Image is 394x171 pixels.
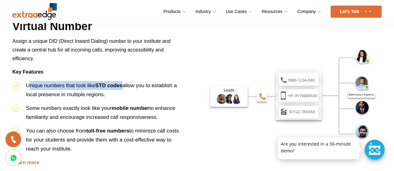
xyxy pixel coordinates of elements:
div: Chat [365,140,385,160]
a: Products [164,7,185,16]
a: Let’s Talk [331,6,382,18]
b: toll-free numbers [86,128,129,134]
a: Use Cases [226,7,251,16]
a: Resources [262,7,286,16]
span: allow you to establish a local presence in multiple regions. [26,83,177,97]
span: Unique numbers that look like [26,83,95,88]
b: Key Features [12,69,44,74]
a: Industry [195,7,215,16]
span: Assign a unique DID (Direct Inward Dialing) number to your institute and create a central hub for... [12,38,170,61]
a: Company [297,7,320,16]
b: mobile number [112,105,149,111]
b: STD codes [95,83,122,88]
span: You can also choose from [26,128,179,152]
span: Some numbers exactly look like your [26,105,112,111]
a: Learn more [12,160,39,165]
span: to minimize call costs for your students and provide them with a cost-effective way to reach your... [26,128,179,152]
